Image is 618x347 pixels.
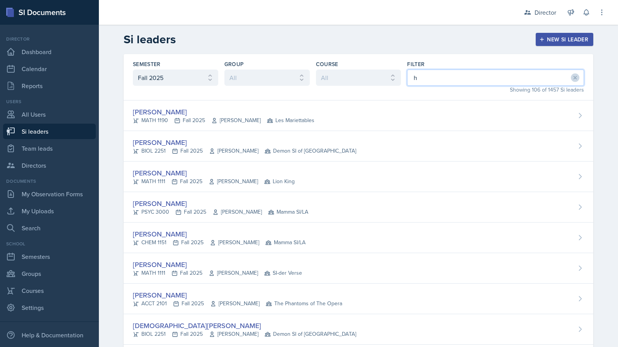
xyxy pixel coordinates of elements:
[124,162,593,192] a: [PERSON_NAME] MATH 1111Fall 2025[PERSON_NAME] Lion King
[265,238,306,247] span: Mamma SI/LA
[3,203,96,219] a: My Uploads
[3,141,96,156] a: Team leads
[3,300,96,315] a: Settings
[3,327,96,343] div: Help & Documentation
[264,177,295,185] span: Lion King
[133,168,295,178] div: [PERSON_NAME]
[124,192,593,223] a: [PERSON_NAME] PSYC 3000Fall 2025[PERSON_NAME] Mamma SI/LA
[124,284,593,314] a: [PERSON_NAME] ACCT 2101Fall 2025[PERSON_NAME] The Phantoms of The Opera
[124,131,593,162] a: [PERSON_NAME] BIOL 2251Fall 2025[PERSON_NAME] Demon SI of [GEOGRAPHIC_DATA]
[3,178,96,185] div: Documents
[124,32,176,46] h2: Si leaders
[535,8,556,17] div: Director
[133,330,356,338] div: BIOL 2251 Fall 2025
[133,116,314,124] div: MATH 1190 Fall 2025
[133,238,306,247] div: CHEM 1151 Fall 2025
[3,266,96,281] a: Groups
[3,107,96,122] a: All Users
[124,253,593,284] a: [PERSON_NAME] MATH 1111Fall 2025[PERSON_NAME] SI-der Verse
[3,36,96,43] div: Director
[265,147,356,155] span: Demon SI of [GEOGRAPHIC_DATA]
[212,208,262,216] span: [PERSON_NAME]
[133,137,356,148] div: [PERSON_NAME]
[407,60,424,68] label: Filter
[3,220,96,236] a: Search
[316,60,338,68] label: Course
[264,269,302,277] span: SI-der Verse
[209,269,258,277] span: [PERSON_NAME]
[266,299,342,308] span: The Phantoms of The Opera
[407,70,584,86] input: Filter
[267,116,314,124] span: Les Mariettables
[268,208,308,216] span: Mamma SI/LA
[3,186,96,202] a: My Observation Forms
[265,330,356,338] span: Demon SI of [GEOGRAPHIC_DATA]
[3,283,96,298] a: Courses
[133,320,356,331] div: [DEMOGRAPHIC_DATA][PERSON_NAME]
[133,177,295,185] div: MATH 1111 Fall 2025
[124,314,593,345] a: [DEMOGRAPHIC_DATA][PERSON_NAME] BIOL 2251Fall 2025[PERSON_NAME] Demon SI of [GEOGRAPHIC_DATA]
[133,229,306,239] div: [PERSON_NAME]
[3,158,96,173] a: Directors
[224,60,244,68] label: Group
[133,198,308,209] div: [PERSON_NAME]
[133,290,342,300] div: [PERSON_NAME]
[133,147,356,155] div: BIOL 2251 Fall 2025
[133,299,342,308] div: ACCT 2101 Fall 2025
[3,124,96,139] a: Si leaders
[3,249,96,264] a: Semesters
[407,86,584,94] div: Showing 106 of 1457 Si leaders
[211,116,261,124] span: [PERSON_NAME]
[3,98,96,105] div: Users
[209,177,258,185] span: [PERSON_NAME]
[210,299,260,308] span: [PERSON_NAME]
[209,330,258,338] span: [PERSON_NAME]
[133,269,302,277] div: MATH 1111 Fall 2025
[3,78,96,94] a: Reports
[133,259,302,270] div: [PERSON_NAME]
[124,100,593,131] a: [PERSON_NAME] MATH 1190Fall 2025[PERSON_NAME] Les Mariettables
[133,208,308,216] div: PSYC 3000 Fall 2025
[133,60,161,68] label: Semester
[133,107,314,117] div: [PERSON_NAME]
[541,36,588,43] div: New Si leader
[3,44,96,60] a: Dashboard
[209,147,258,155] span: [PERSON_NAME]
[3,61,96,77] a: Calendar
[124,223,593,253] a: [PERSON_NAME] CHEM 1151Fall 2025[PERSON_NAME] Mamma SI/LA
[210,238,259,247] span: [PERSON_NAME]
[536,33,593,46] button: New Si leader
[3,240,96,247] div: School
